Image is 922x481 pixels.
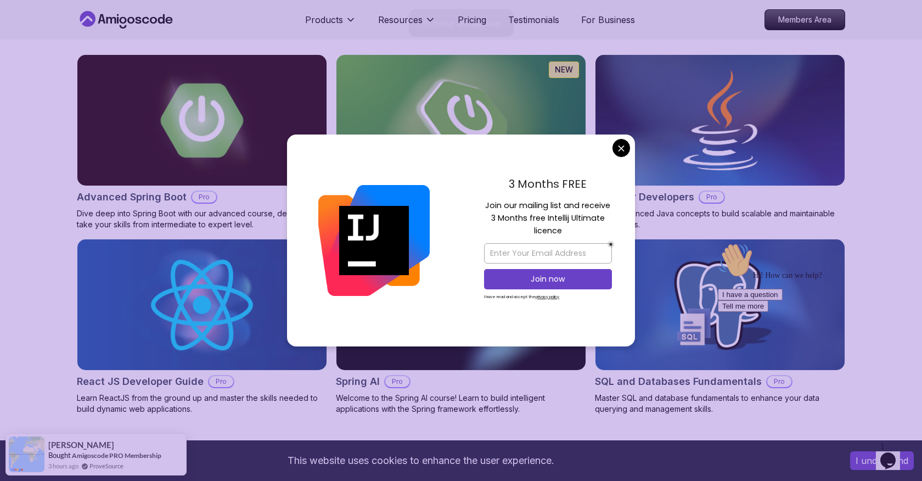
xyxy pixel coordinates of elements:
[77,189,187,205] h2: Advanced Spring Boot
[555,64,573,75] p: NEW
[192,192,216,203] p: Pro
[48,451,71,460] span: Bought
[77,393,327,415] p: Learn ReactJS from the ground up and master the skills needed to build dynamic web applications.
[77,54,327,230] a: Advanced Spring Boot cardAdvanced Spring BootProDive deep into Spring Boot with our advanced cour...
[4,4,202,74] div: 👋Hi! How can we help?I have a questionTell me more
[850,451,914,470] button: Accept cookies
[4,33,109,41] span: Hi! How can we help?
[209,376,233,387] p: Pro
[89,461,123,471] a: ProveSource
[595,374,762,389] h2: SQL and Databases Fundamentals
[77,55,327,186] img: Advanced Spring Boot card
[336,55,586,186] img: Spring Boot for Beginners card
[378,13,423,26] p: Resources
[48,461,78,471] span: 3 hours ago
[508,13,559,26] a: Testimonials
[77,239,327,415] a: React JS Developer Guide cardReact JS Developer GuideProLearn ReactJS from the ground up and mast...
[385,376,409,387] p: Pro
[764,9,845,30] a: Members Area
[4,4,40,40] img: :wave:
[9,437,44,472] img: provesource social proof notification image
[48,440,114,450] span: [PERSON_NAME]
[581,13,635,26] a: For Business
[595,189,694,205] h2: Java for Developers
[4,62,55,74] button: Tell me more
[713,238,911,432] iframe: chat widget
[458,13,486,26] a: Pricing
[8,449,834,473] div: This website uses cookies to enhance the user experience.
[336,374,380,389] h2: Spring AI
[305,13,356,35] button: Products
[336,393,586,415] p: Welcome to the Spring AI course! Learn to build intelligent applications with the Spring framewor...
[77,208,327,230] p: Dive deep into Spring Boot with our advanced course, designed to take your skills from intermedia...
[77,374,204,389] h2: React JS Developer Guide
[876,437,911,470] iframe: chat widget
[72,451,161,460] a: Amigoscode PRO Membership
[700,192,724,203] p: Pro
[765,10,845,30] p: Members Area
[4,51,69,62] button: I have a question
[595,393,845,415] p: Master SQL and database fundamentals to enhance your data querying and management skills.
[305,13,343,26] p: Products
[378,13,436,35] button: Resources
[336,54,586,230] a: Spring Boot for Beginners cardNEWSpring Boot for BeginnersBuild a CRUD API with Spring Boot and P...
[595,54,845,230] a: Java for Developers cardJava for DevelopersProLearn advanced Java concepts to build scalable and ...
[595,55,845,186] img: Java for Developers card
[595,208,845,230] p: Learn advanced Java concepts to build scalable and maintainable applications.
[77,239,327,370] img: React JS Developer Guide card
